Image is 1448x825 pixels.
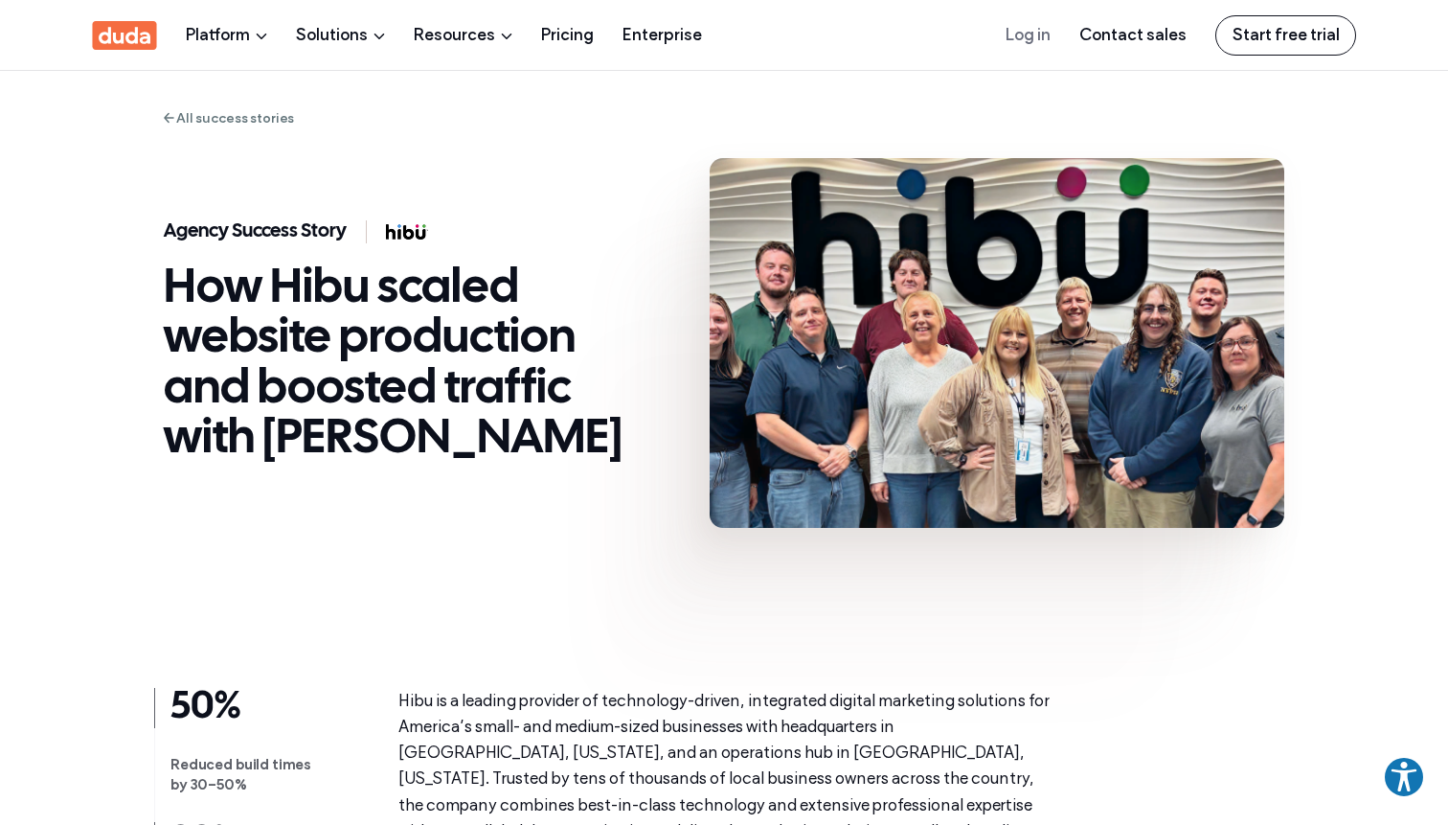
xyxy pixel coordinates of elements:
h3: Agency Success Story [164,220,347,243]
a: Start free trial [1215,15,1356,56]
button: Explore your accessibility options [1383,756,1425,798]
span: Reduced build times by 30–50% [154,728,339,822]
div: 50% [154,688,339,728]
h1: How Hibu scaled website production and boosted traffic with [PERSON_NAME] [164,264,643,466]
aside: Accessibility Help Desk [1383,756,1425,802]
a: All success stories [164,108,294,129]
